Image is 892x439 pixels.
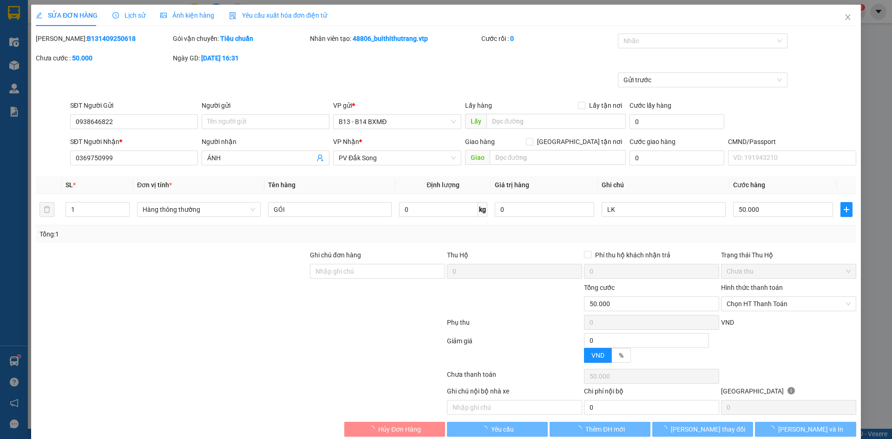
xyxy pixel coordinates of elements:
div: Chưa thanh toán [446,369,583,386]
span: Gửi trước [624,73,782,87]
button: Yêu cầu [447,422,548,437]
span: Cước hàng [733,181,765,189]
input: VD: Bàn, Ghế [268,202,392,217]
img: logo [9,21,21,44]
span: Giao [465,150,490,165]
button: delete [39,202,54,217]
div: Ghi chú nội bộ nhà xe [447,386,582,400]
span: loading [481,426,491,432]
b: 48806_buithithutrang.vtp [353,35,428,42]
label: Cước giao hàng [630,138,676,145]
div: Người gửi [202,100,329,111]
span: loading [661,426,671,432]
div: VP gửi [334,100,461,111]
span: Hủy Đơn Hàng [378,424,421,434]
span: Chọn HT Thanh Toán [727,297,851,311]
div: Giảm giá [446,336,583,367]
input: Nhập ghi chú [447,400,582,415]
input: Cước giao hàng [630,151,724,165]
span: info-circle [787,387,795,394]
span: Thu Hộ [447,251,468,259]
span: 16:31:52 [DATE] [88,42,131,49]
span: Định lượng [427,181,460,189]
span: plus [841,206,852,213]
label: Ghi chú đơn hàng [310,251,361,259]
input: Ghi chú đơn hàng [310,264,445,279]
div: SĐT Người Nhận [70,137,198,147]
span: picture [160,12,167,19]
span: Lịch sử [112,12,145,19]
label: Hình thức thanh toán [721,284,783,291]
button: plus [840,202,853,217]
span: Tổng cước [584,284,615,291]
span: % [619,352,623,359]
span: Giao hàng [465,138,495,145]
div: Phụ thu [446,317,583,334]
span: Yêu cầu xuất hóa đơn điện tử [229,12,327,19]
span: Đơn vị tính [137,181,172,189]
span: [GEOGRAPHIC_DATA] tận nơi [533,137,626,147]
div: SĐT Người Gửi [70,100,198,111]
span: loading [768,426,778,432]
span: loading [575,426,585,432]
div: Ngày GD: [173,53,308,63]
span: Yêu cầu [491,424,514,434]
div: Trạng thái Thu Hộ [721,250,856,260]
input: Ghi Chú [602,202,726,217]
span: edit [36,12,42,19]
span: Thêm ĐH mới [585,424,625,434]
span: B13 - B14 BXMĐ [339,115,456,129]
div: Gói vận chuyển: [173,33,308,44]
span: SỬA ĐƠN HÀNG [36,12,98,19]
button: Thêm ĐH mới [550,422,650,437]
span: [PERSON_NAME] và In [778,424,843,434]
span: Ảnh kiện hàng [160,12,214,19]
span: loading [368,426,378,432]
span: clock-circle [112,12,119,19]
span: Nơi nhận: [71,65,86,78]
div: CMND/Passport [728,137,856,147]
span: Giá trị hàng [495,181,529,189]
div: [PERSON_NAME]: [36,33,171,44]
label: Cước lấy hàng [630,102,671,109]
span: Lấy hàng [465,102,492,109]
span: Lấy [465,114,486,129]
span: VP Nhận [334,138,360,145]
span: VND [721,319,734,326]
span: VND [591,352,604,359]
span: Tên hàng [268,181,295,189]
div: Nhân viên tạo: [310,33,479,44]
span: Hàng thông thường [143,203,255,216]
span: Lấy tận nơi [585,100,626,111]
b: Tiêu chuẩn [220,35,253,42]
span: Phí thu hộ khách nhận trả [591,250,674,260]
span: B131409250618 [83,35,131,42]
span: kg [478,202,487,217]
input: Dọc đường [490,150,626,165]
span: Nơi gửi: [9,65,19,78]
button: Hủy Đơn Hàng [344,422,445,437]
img: icon [229,12,236,20]
span: PV Đắk Song [93,65,120,70]
b: [DATE] 16:31 [201,54,239,62]
b: 50.000 [72,54,92,62]
div: Chưa cước : [36,53,171,63]
div: [GEOGRAPHIC_DATA] [721,386,856,400]
button: [PERSON_NAME] thay đổi [652,422,753,437]
span: [PERSON_NAME] thay đổi [671,424,745,434]
strong: CÔNG TY TNHH [GEOGRAPHIC_DATA] 214 QL13 - P.26 - Q.BÌNH THẠNH - TP HCM 1900888606 [24,15,75,50]
div: Chi phí nội bộ [584,386,719,400]
span: close [844,13,852,21]
button: [PERSON_NAME] và In [755,422,856,437]
span: SL [66,181,73,189]
span: Chưa thu [727,264,851,278]
b: 0 [510,35,514,42]
div: Cước rồi : [481,33,617,44]
input: Dọc đường [486,114,626,129]
input: Cước lấy hàng [630,114,724,129]
div: Tổng: 1 [39,229,344,239]
span: user-add [317,154,324,162]
span: PV Đắk Song [339,151,456,165]
div: Người nhận [202,137,329,147]
b: B131409250618 [87,35,136,42]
